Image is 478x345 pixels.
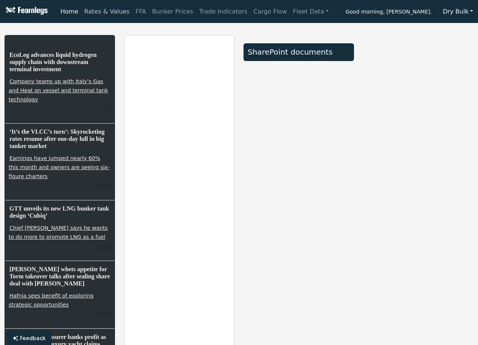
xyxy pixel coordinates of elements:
[196,4,250,19] a: Trade Indicators
[9,292,93,308] a: Hafnia sees benefit of exploring strategic opportunities
[9,50,111,74] h6: EcoLog advances liquid hydrogen supply chain with downstream terminal investment
[248,47,350,56] div: SharePoint documents
[95,183,111,189] small: 12/09/2025, 10:14:17
[133,4,149,19] a: FFA
[149,4,196,19] a: Bunker Prices
[9,224,108,241] a: Chief [PERSON_NAME] says he wants to do more to promote LNG as a fuel
[95,311,111,317] small: 12/09/2025, 09:31:22
[9,204,111,220] h6: GTT unveils its new LNG bunker tank design ‘Cubiq’
[4,7,47,16] img: Fearnleys Logo
[250,4,290,19] a: Cargo Flow
[101,106,111,112] small: 12/09/2025, 11:30:09
[9,127,111,151] h6: ‘It’s the VLCC’s turn’: Skyrocketing rates resume after one-day lull in big tanker market
[81,4,133,19] a: Rates & Values
[9,265,111,288] h6: [PERSON_NAME] whets appetite for Torm takeover talks after sealing share deal with [PERSON_NAME]
[9,154,110,180] a: Earnings have jumped nearly 60% this month and owners are seeing six-figure charters
[290,4,332,19] a: Fleet Data
[438,5,478,19] button: Dry Bulk
[345,6,432,19] span: Good morning, [PERSON_NAME].
[95,243,111,249] small: 12/09/2025, 09:53:24
[57,4,81,19] a: Home
[9,78,108,103] a: Company teams up with Italy’s Gas and Heat on vessel and terminal tank technology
